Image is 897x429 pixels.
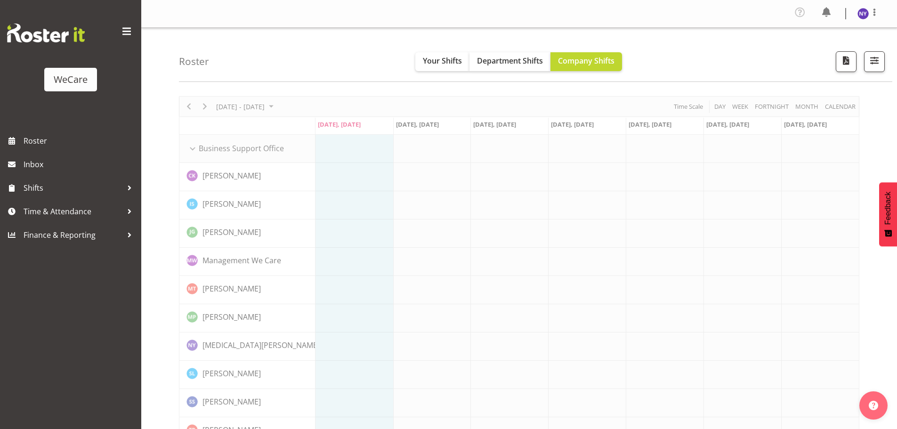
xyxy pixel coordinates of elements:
button: Your Shifts [415,52,469,71]
h4: Roster [179,56,209,67]
span: Time & Attendance [24,204,122,219]
button: Feedback - Show survey [879,182,897,246]
button: Download a PDF of the roster according to the set date range. [836,51,857,72]
img: Rosterit website logo [7,24,85,42]
button: Filter Shifts [864,51,885,72]
button: Department Shifts [469,52,550,71]
span: Roster [24,134,137,148]
button: Company Shifts [550,52,622,71]
img: help-xxl-2.png [869,401,878,410]
div: WeCare [54,73,88,87]
span: Company Shifts [558,56,614,66]
span: Inbox [24,157,137,171]
span: Shifts [24,181,122,195]
img: nikita-yates11241.jpg [857,8,869,19]
span: Department Shifts [477,56,543,66]
span: Your Shifts [423,56,462,66]
span: Finance & Reporting [24,228,122,242]
span: Feedback [884,192,892,225]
